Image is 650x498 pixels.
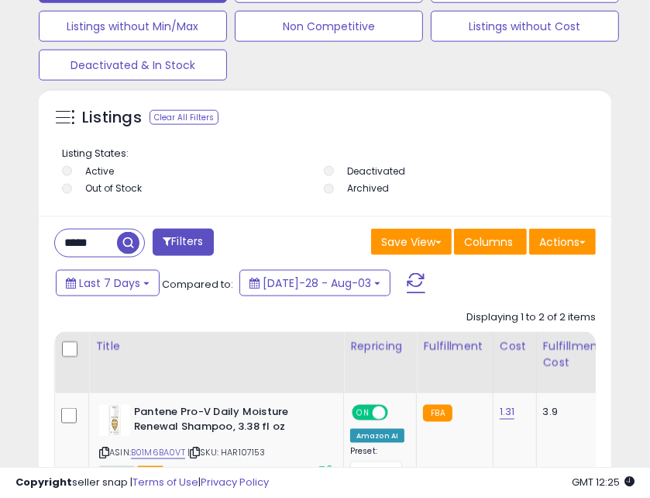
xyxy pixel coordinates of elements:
a: Terms of Use [132,475,198,489]
a: Privacy Policy [201,475,269,489]
span: OFF [386,406,411,420]
div: seller snap | | [15,476,269,490]
button: Filters [153,229,213,256]
img: 31kif5W+CGL._SL40_.jpg [99,405,130,436]
div: Title [95,338,337,354]
div: Clear All Filters [150,110,218,125]
label: Deactivated [347,164,405,178]
div: Displaying 1 to 2 of 2 items [466,310,596,325]
b: Pantene Pro-V Daily Moisture Renewal Shampoo, 3.38 fl oz [134,405,322,437]
p: Listing States: [62,147,592,161]
div: Cost [500,338,530,354]
div: ASIN: [99,405,332,477]
button: Non Competitive [235,11,423,42]
div: Fulfillment [423,338,486,354]
label: Out of Stock [85,182,142,195]
label: Active [85,164,114,178]
span: Columns [464,234,513,250]
small: FBA [423,405,452,422]
button: Deactivated & In Stock [39,50,227,81]
button: Actions [529,229,596,255]
a: B01M6BA0VT [131,446,185,459]
a: 1.31 [500,404,515,420]
span: 2025-08-11 12:25 GMT [572,475,635,489]
button: Columns [454,229,527,255]
div: Fulfillment Cost [543,338,603,371]
button: Save View [371,229,452,255]
div: Amazon AI [350,429,404,443]
span: ON [353,406,373,420]
span: Compared to: [162,277,233,292]
span: Last 7 Days [79,275,140,291]
button: [DATE]-28 - Aug-03 [239,270,390,296]
button: Listings without Min/Max [39,11,227,42]
h5: Listings [82,107,142,129]
span: [DATE]-28 - Aug-03 [263,275,371,291]
span: | SKU: HAR107153 [187,446,266,458]
strong: Copyright [15,475,72,489]
div: Repricing [350,338,410,354]
div: 3.9 [543,405,597,419]
div: Preset: [350,446,404,481]
button: Last 7 Days [56,270,160,296]
button: Listings without Cost [431,11,619,42]
label: Archived [347,182,389,195]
